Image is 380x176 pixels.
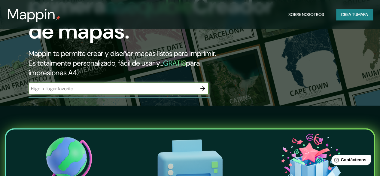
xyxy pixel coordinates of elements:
img: pin de mapeo [56,16,60,20]
font: para impresiones A4. [29,58,200,77]
font: Mappin [7,5,56,24]
input: Elige tu lugar favorito [29,85,197,92]
button: Crea tumapa [336,9,373,20]
button: Sobre nosotros [286,9,327,20]
font: mapa [357,12,368,17]
font: Es totalmente personalizado, fácil de usar y... [29,58,163,68]
font: Crea tu [341,12,357,17]
font: GRATIS [163,58,186,68]
iframe: Lanzador de widgets de ayuda [327,153,373,169]
font: Sobre nosotros [288,12,324,17]
font: Mappin te permite crear y diseñar mapas listos para imprimir. [29,49,216,58]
